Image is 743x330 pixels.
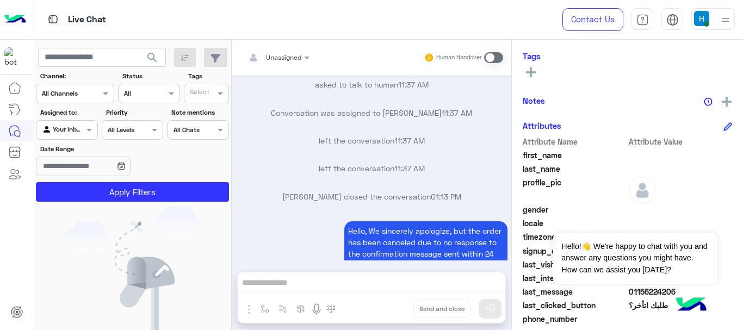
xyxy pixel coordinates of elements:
span: first_name [523,150,627,161]
p: Live Chat [68,13,106,27]
span: 11:37 AM [394,136,425,145]
span: 11:37 AM [442,108,472,117]
span: gender [523,204,627,215]
span: last_interaction [523,272,627,284]
h6: Tags [523,51,732,61]
p: asked to talk to human [236,79,507,90]
span: Attribute Value [629,136,733,147]
button: Apply Filters [36,182,229,202]
p: Conversation was assigned to [PERSON_NAME] [236,107,507,119]
span: last_name [523,163,627,175]
label: Tags [188,71,228,81]
img: userImage [694,11,709,26]
p: left the conversation [236,163,507,174]
img: hulul-logo.png [672,287,710,325]
span: Hello!👋 We're happy to chat with you and answer any questions you might have. How can we assist y... [553,233,717,284]
p: left the conversation [236,135,507,146]
label: Status [122,71,178,81]
label: Priority [106,108,162,117]
label: Channel: [40,71,113,81]
h6: Notes [523,96,545,105]
a: Contact Us [562,8,623,31]
button: Send and close [413,300,470,318]
label: Note mentions [171,108,227,117]
p: [PERSON_NAME] closed the conversation [236,191,507,202]
img: tab [46,13,60,26]
img: tab [636,14,649,26]
div: Select [188,87,209,99]
label: Date Range [40,144,162,154]
span: search [146,51,159,64]
span: phone_number [523,313,627,325]
img: add [722,97,732,107]
span: last_message [523,286,627,297]
span: locale [523,217,627,229]
small: Human Handover [436,53,482,62]
span: null [629,313,733,325]
span: طلبك اتأخر؟ [629,300,733,311]
span: signup_date [523,245,627,257]
span: timezone [523,231,627,242]
img: defaultAdmin.png [629,177,656,204]
span: 11:37 AM [398,80,429,89]
img: profile [719,13,732,27]
label: Assigned to: [40,108,96,117]
button: search [139,48,166,71]
h6: Attributes [523,121,561,130]
span: last_visited_flow [523,259,627,270]
span: 11:37 AM [394,164,425,173]
p: 8/10/2025, 1:13 PM [344,221,507,297]
img: tab [666,14,679,26]
span: last_clicked_button [523,300,627,311]
span: Unassigned [266,53,301,61]
span: 01:13 PM [431,192,461,201]
span: Attribute Name [523,136,627,147]
span: null [629,204,733,215]
img: notes [704,97,713,106]
a: tab [631,8,653,31]
img: 923305001092802 [4,47,24,67]
img: Logo [4,8,26,31]
span: 01156224206 [629,286,733,297]
span: profile_pic [523,177,627,202]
